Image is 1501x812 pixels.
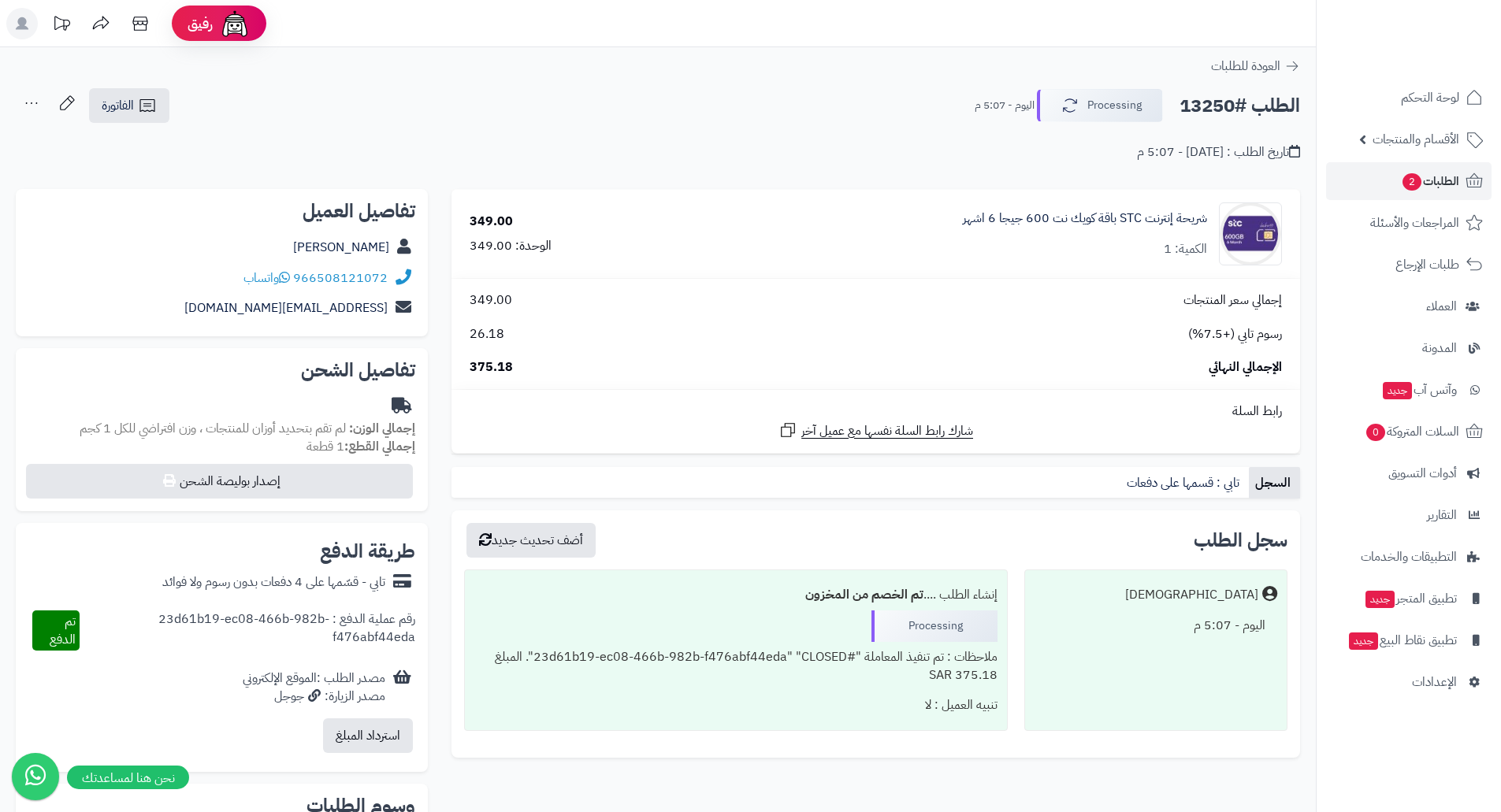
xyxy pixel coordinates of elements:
strong: إجمالي القطع: [344,437,415,456]
button: Processing [1037,89,1163,122]
div: إنشاء الطلب .... [474,580,997,610]
span: الإعدادات [1412,671,1457,693]
div: [DEMOGRAPHIC_DATA] [1125,586,1258,604]
div: مصدر الطلب :الموقع الإلكتروني [243,669,385,706]
img: ai-face.png [219,8,251,39]
span: تطبيق المتجر [1364,588,1457,610]
a: الطلبات2 [1326,162,1492,200]
span: 349.00 [470,291,512,310]
span: جديد [1349,632,1378,650]
span: تطبيق نقاط البيع [1347,629,1457,651]
span: العودة للطلبات [1211,57,1280,76]
div: 349.00 [470,213,513,231]
strong: إجمالي الوزن: [349,419,415,438]
a: واتساب [243,269,290,287]
a: تابي : قسمها على دفعات [1120,467,1249,499]
b: تم الخصم من المخزون [805,585,923,604]
a: الإعدادات [1326,663,1492,701]
h2: تفاصيل العميل [28,202,415,221]
a: العملاء [1326,287,1492,325]
div: مصدر الزيارة: جوجل [243,688,385,706]
div: الكمية: 1 [1164,240,1207,258]
div: تابي - قسّمها على 4 دفعات بدون رسوم ولا فوائد [162,573,385,591]
span: جديد [1365,591,1395,608]
div: رابط السلة [458,402,1294,421]
a: شريحة إنترنت STC باقة كويك نت 600 جيجا 6 اشهر [963,209,1207,228]
span: جديد [1383,382,1412,399]
a: تطبيق نقاط البيعجديد [1326,621,1492,659]
span: تم الدفع [50,612,76,649]
div: رقم عملية الدفع : 23d61b19-ec08-466b-982b-f476abf44eda [80,610,415,651]
span: لم تقم بتحديد أوزان للمنتجات ، وزن افتراضي للكل 1 كجم [80,419,346,438]
h2: تفاصيل الشحن [28,361,415,380]
span: 375.18 [470,358,513,376]
a: التطبيقات والخدمات [1326,538,1492,576]
a: المدونة [1326,329,1492,367]
a: المراجعات والأسئلة [1326,204,1492,242]
button: إصدار بوليصة الشحن [26,464,413,499]
small: 1 قطعة [307,437,415,456]
span: الفاتورة [102,96,134,115]
span: المراجعات والأسئلة [1370,212,1459,234]
h2: الطلب #13250 [1180,90,1300,122]
h3: سجل الطلب [1194,531,1287,550]
span: الإجمالي النهائي [1209,358,1282,376]
a: تحديثات المنصة [42,8,81,43]
span: التقارير [1427,504,1457,526]
a: السلات المتروكة0 [1326,413,1492,450]
span: السلات المتروكة [1365,421,1459,443]
span: رسوم تابي (+7.5%) [1188,325,1282,343]
span: العملاء [1426,295,1457,317]
span: 26.18 [470,325,504,343]
img: 1737381301-5796560422315345811-90x90.jpg [1220,202,1281,265]
a: وآتس آبجديد [1326,371,1492,409]
a: طلبات الإرجاع [1326,246,1492,284]
button: أضف تحديث جديد [466,523,596,558]
span: المدونة [1422,337,1457,359]
div: ملاحظات : تم تنفيذ المعاملة "#23d61b19-ec08-466b-982b-f476abf44eda" "CLOSED". المبلغ 375.18 SAR [474,642,997,691]
button: استرداد المبلغ [323,718,413,753]
span: الطلبات [1401,170,1459,192]
div: اليوم - 5:07 م [1035,610,1277,641]
a: 966508121072 [293,269,388,287]
span: أدوات التسويق [1388,462,1457,484]
a: شارك رابط السلة نفسها مع عميل آخر [778,421,973,440]
a: [PERSON_NAME] [293,238,389,257]
div: تاريخ الطلب : [DATE] - 5:07 م [1137,143,1300,161]
a: تطبيق المتجرجديد [1326,580,1492,617]
a: أدوات التسويق [1326,454,1492,492]
a: [EMAIL_ADDRESS][DOMAIN_NAME] [184,298,388,317]
a: الفاتورة [89,88,169,123]
div: تنبيه العميل : لا [474,690,997,721]
span: 0 [1366,424,1385,441]
small: اليوم - 5:07 م [975,98,1035,113]
a: التقارير [1326,496,1492,534]
h2: طريقة الدفع [320,542,415,561]
a: السجل [1249,467,1300,499]
div: الوحدة: 349.00 [470,237,552,255]
span: إجمالي سعر المنتجات [1183,291,1282,310]
div: Processing [871,610,998,642]
span: شارك رابط السلة نفسها مع عميل آخر [801,422,973,440]
span: رفيق [188,14,213,33]
span: طلبات الإرجاع [1395,254,1459,276]
a: العودة للطلبات [1211,57,1300,76]
a: لوحة التحكم [1326,79,1492,117]
span: 2 [1403,173,1421,191]
span: لوحة التحكم [1401,87,1459,109]
span: الأقسام والمنتجات [1373,128,1459,150]
span: وآتس آب [1381,379,1457,401]
span: التطبيقات والخدمات [1361,546,1457,568]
